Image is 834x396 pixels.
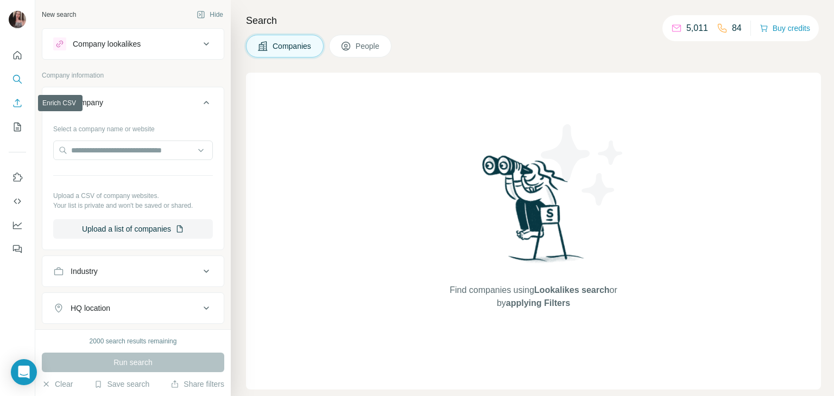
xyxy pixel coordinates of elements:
[73,39,141,49] div: Company lookalikes
[9,215,26,235] button: Dashboard
[246,13,821,28] h4: Search
[53,219,213,239] button: Upload a list of companies
[9,191,26,211] button: Use Surfe API
[477,152,590,273] img: Surfe Illustration - Woman searching with binoculars
[686,22,708,35] p: 5,011
[42,258,224,284] button: Industry
[273,41,312,52] span: Companies
[42,379,73,389] button: Clear
[9,239,26,259] button: Feedback
[42,90,224,120] button: Company
[53,201,213,210] p: Your list is private and won't be saved or shared.
[71,97,103,108] div: Company
[71,266,98,277] div: Industry
[42,71,224,80] p: Company information
[53,191,213,201] p: Upload a CSV of company websites.
[94,379,149,389] button: Save search
[9,46,26,65] button: Quick start
[11,359,37,385] div: Open Intercom Messenger
[9,69,26,89] button: Search
[9,117,26,137] button: My lists
[42,295,224,321] button: HQ location
[760,21,810,36] button: Buy credits
[506,298,570,308] span: applying Filters
[90,336,177,346] div: 2000 search results remaining
[9,168,26,187] button: Use Surfe on LinkedIn
[42,10,76,20] div: New search
[9,11,26,28] img: Avatar
[732,22,742,35] p: 84
[356,41,381,52] span: People
[170,379,224,389] button: Share filters
[9,93,26,113] button: Enrich CSV
[42,31,224,57] button: Company lookalikes
[71,303,110,314] div: HQ location
[189,7,231,23] button: Hide
[53,120,213,134] div: Select a company name or website
[534,285,610,295] span: Lookalikes search
[446,284,620,310] span: Find companies using or by
[534,116,631,214] img: Surfe Illustration - Stars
